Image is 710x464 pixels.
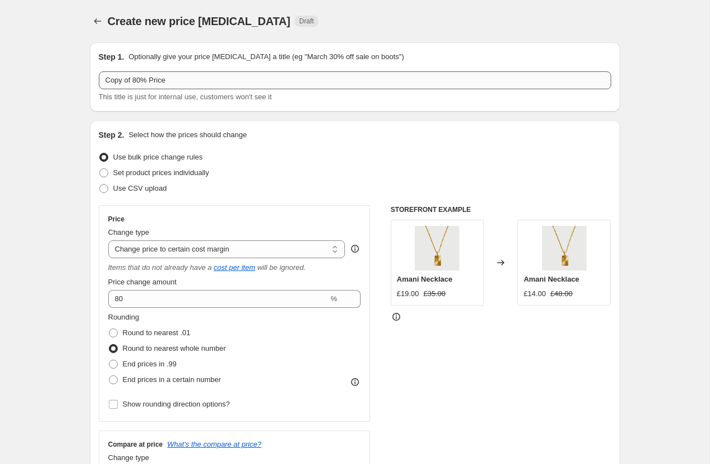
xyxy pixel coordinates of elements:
[550,289,573,298] span: £48.00
[524,275,579,283] span: Amani Necklace
[99,51,124,62] h2: Step 1.
[113,184,167,192] span: Use CSV upload
[397,289,419,298] span: £19.00
[128,129,247,141] p: Select how the prices should change
[99,93,272,101] span: This title is just for internal use, customers won't see it
[123,344,226,352] span: Round to nearest whole number
[349,243,361,254] div: help
[108,15,291,27] span: Create new price [MEDICAL_DATA]
[167,440,262,448] button: What's the compare at price?
[113,153,203,161] span: Use bulk price change rules
[108,215,124,224] h3: Price
[123,400,230,408] span: Show rounding direction options?
[424,289,446,298] span: £35.00
[415,226,459,270] img: Amani_Necklace_80x.webp
[542,226,587,270] img: Amani_Necklace_80x.webp
[214,263,255,272] a: cost per item
[108,278,177,286] span: Price change amount
[257,263,306,272] i: will be ignored.
[99,71,611,89] input: 30% off holiday sale
[123,360,177,368] span: End prices in .99
[108,453,150,462] span: Change type
[90,13,105,29] button: Price change jobs
[524,289,546,298] span: £14.00
[397,275,453,283] span: Amani Necklace
[108,313,140,321] span: Rounding
[123,328,190,337] span: Round to nearest .01
[299,17,314,26] span: Draft
[108,263,212,272] i: Items that do not already have a
[330,294,337,303] span: %
[108,290,329,308] input: 50
[108,228,150,236] span: Change type
[113,168,209,177] span: Set product prices individually
[391,205,611,214] h6: STOREFRONT EXAMPLE
[108,440,163,449] h3: Compare at price
[128,51,404,62] p: Optionally give your price [MEDICAL_DATA] a title (eg "March 30% off sale on boots")
[123,375,221,384] span: End prices in a certain number
[99,129,124,141] h2: Step 2.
